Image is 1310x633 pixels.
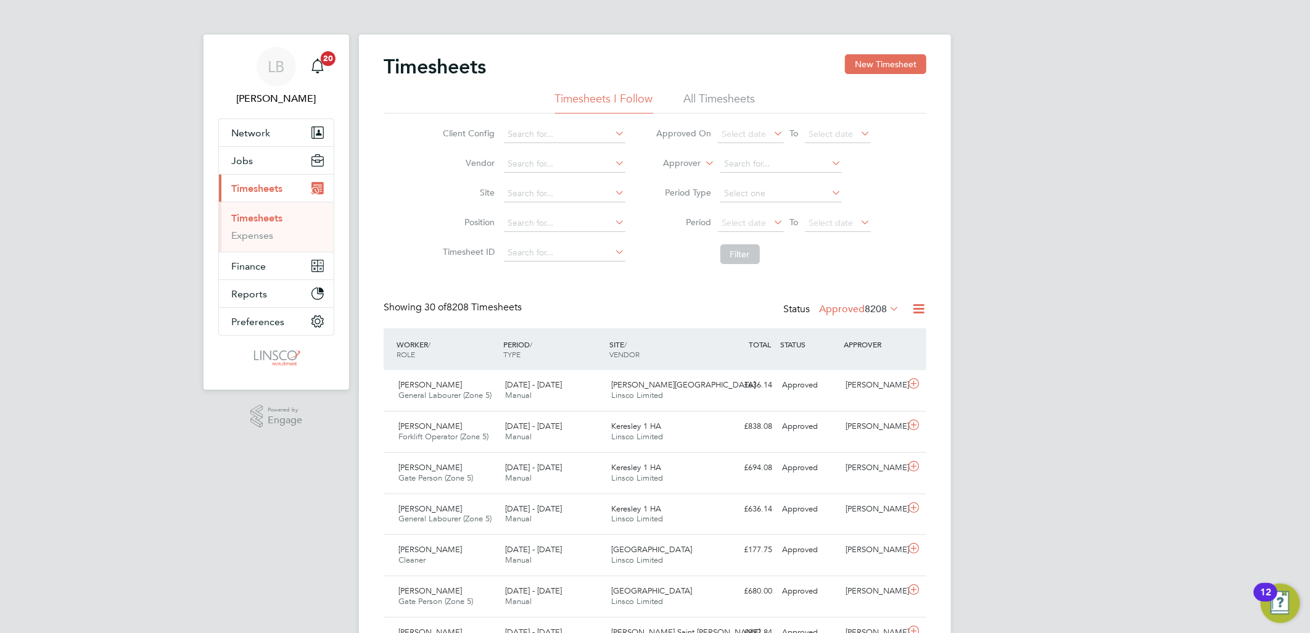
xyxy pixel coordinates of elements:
[231,316,284,328] span: Preferences
[397,349,415,359] span: ROLE
[398,555,426,565] span: Cleaner
[384,54,486,79] h2: Timesheets
[656,217,712,228] label: Period
[440,187,495,198] label: Site
[713,581,777,602] div: £680.00
[231,230,273,241] a: Expenses
[250,348,302,368] img: linsco-logo-retina.png
[612,544,693,555] span: [GEOGRAPHIC_DATA]
[398,462,462,473] span: [PERSON_NAME]
[505,555,532,565] span: Manual
[218,348,334,368] a: Go to home page
[777,581,841,602] div: Approved
[504,215,625,232] input: Search for...
[219,119,334,146] button: Network
[231,288,267,300] span: Reports
[268,405,302,415] span: Powered by
[555,91,653,114] li: Timesheets I Follow
[841,499,905,519] div: [PERSON_NAME]
[428,339,430,349] span: /
[841,333,905,355] div: APPROVER
[219,252,334,279] button: Finance
[1261,584,1300,623] button: Open Resource Center, 12 new notifications
[720,185,842,202] input: Select one
[398,431,488,442] span: Forklift Operator (Zone 5)
[612,503,662,514] span: Keresley 1 HA
[713,458,777,478] div: £694.08
[612,431,664,442] span: Linsco Limited
[504,185,625,202] input: Search for...
[218,47,334,106] a: LB[PERSON_NAME]
[219,308,334,335] button: Preferences
[722,217,767,228] span: Select date
[713,499,777,519] div: £636.14
[505,596,532,606] span: Manual
[713,375,777,395] div: £636.14
[398,596,473,606] span: Gate Person (Zone 5)
[398,544,462,555] span: [PERSON_NAME]
[607,333,714,365] div: SITE
[809,217,854,228] span: Select date
[505,379,562,390] span: [DATE] - [DATE]
[722,128,767,139] span: Select date
[505,513,532,524] span: Manual
[504,155,625,173] input: Search for...
[841,540,905,560] div: [PERSON_NAME]
[440,157,495,168] label: Vendor
[777,499,841,519] div: Approved
[656,128,712,139] label: Approved On
[398,421,462,431] span: [PERSON_NAME]
[720,155,842,173] input: Search for...
[398,513,492,524] span: General Labourer (Zone 5)
[841,458,905,478] div: [PERSON_NAME]
[1260,592,1271,608] div: 12
[503,349,521,359] span: TYPE
[231,183,282,194] span: Timesheets
[505,462,562,473] span: [DATE] - [DATE]
[612,379,756,390] span: [PERSON_NAME][GEOGRAPHIC_DATA]
[398,473,473,483] span: Gate Person (Zone 5)
[612,555,664,565] span: Linsco Limited
[398,503,462,514] span: [PERSON_NAME]
[500,333,607,365] div: PERIOD
[505,473,532,483] span: Manual
[777,458,841,478] div: Approved
[777,416,841,437] div: Approved
[819,303,899,315] label: Approved
[218,91,334,106] span: Lauren Butler
[231,155,253,167] span: Jobs
[440,246,495,257] label: Timesheet ID
[809,128,854,139] span: Select date
[777,333,841,355] div: STATUS
[505,503,562,514] span: [DATE] - [DATE]
[231,127,270,139] span: Network
[786,214,802,230] span: To
[393,333,500,365] div: WORKER
[610,349,640,359] span: VENDOR
[504,126,625,143] input: Search for...
[786,125,802,141] span: To
[440,128,495,139] label: Client Config
[505,421,562,431] span: [DATE] - [DATE]
[398,390,492,400] span: General Labourer (Zone 5)
[612,421,662,431] span: Keresley 1 HA
[231,260,266,272] span: Finance
[625,339,627,349] span: /
[440,217,495,228] label: Position
[505,544,562,555] span: [DATE] - [DATE]
[424,301,447,313] span: 30 of
[424,301,522,313] span: 8208 Timesheets
[250,405,303,428] a: Powered byEngage
[530,339,532,349] span: /
[398,379,462,390] span: [PERSON_NAME]
[684,91,756,114] li: All Timesheets
[268,59,285,75] span: LB
[612,513,664,524] span: Linsco Limited
[398,585,462,596] span: [PERSON_NAME]
[231,212,282,224] a: Timesheets
[505,390,532,400] span: Manual
[713,416,777,437] div: £838.08
[219,280,334,307] button: Reports
[845,54,926,74] button: New Timesheet
[321,51,336,66] span: 20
